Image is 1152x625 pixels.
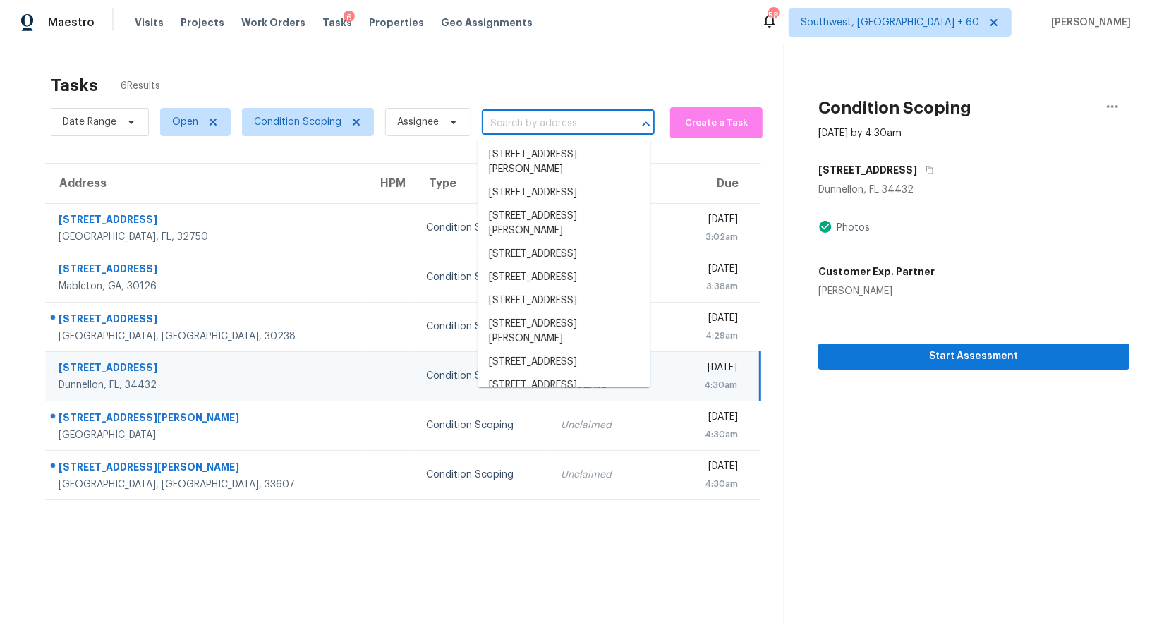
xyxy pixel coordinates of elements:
span: Properties [369,16,424,30]
div: [STREET_ADDRESS] [59,360,355,378]
span: Geo Assignments [441,16,533,30]
div: Unclaimed [561,468,667,482]
span: 6 Results [121,79,160,93]
div: Condition Scoping [426,270,538,284]
div: [GEOGRAPHIC_DATA], [GEOGRAPHIC_DATA], 30238 [59,329,355,344]
span: Assignee [397,115,439,129]
div: Mableton, GA, 30126 [59,279,355,293]
span: Maestro [48,16,95,30]
div: 6 [344,11,355,25]
div: [GEOGRAPHIC_DATA], [GEOGRAPHIC_DATA], 33607 [59,478,355,492]
li: [STREET_ADDRESS] [478,289,650,312]
div: [DATE] [689,212,738,230]
button: Create a Task [670,107,763,138]
li: [STREET_ADDRESS] [478,266,650,289]
div: [GEOGRAPHIC_DATA], FL, 32750 [59,230,355,244]
img: Artifact Present Icon [818,219,832,234]
div: Dunnellon, FL, 34432 [59,378,355,392]
li: [STREET_ADDRESS] [478,243,650,266]
div: Condition Scoping [426,418,538,432]
span: Open [172,115,198,129]
span: Condition Scoping [254,115,341,129]
div: [DATE] [689,459,738,477]
div: [STREET_ADDRESS][PERSON_NAME] [59,460,355,478]
span: Southwest, [GEOGRAPHIC_DATA] + 60 [801,16,979,30]
div: Condition Scoping [426,369,538,383]
li: [STREET_ADDRESS][PERSON_NAME] [478,143,650,181]
li: [STREET_ADDRESS][PERSON_NAME] [478,205,650,243]
span: Work Orders [241,16,305,30]
div: 4:30am [689,427,738,442]
button: Start Assessment [818,344,1129,370]
li: [STREET_ADDRESS] [478,181,650,205]
th: Due [677,164,760,203]
div: [DATE] [689,360,737,378]
div: [STREET_ADDRESS] [59,212,355,230]
h5: [STREET_ADDRESS] [818,163,917,177]
div: [PERSON_NAME] [818,284,935,298]
div: Photos [832,221,870,235]
div: 583 [768,8,778,23]
div: [DATE] [689,262,738,279]
div: Dunnellon, FL 34432 [818,183,1129,197]
div: [DATE] [689,311,738,329]
div: 3:02am [689,230,738,244]
div: [STREET_ADDRESS] [59,262,355,279]
span: [PERSON_NAME] [1045,16,1131,30]
div: [STREET_ADDRESS][PERSON_NAME] [59,411,355,428]
div: [GEOGRAPHIC_DATA] [59,428,355,442]
div: [DATE] by 4:30am [818,126,902,140]
div: 4:30am [689,378,737,392]
h2: Condition Scoping [818,101,971,115]
span: Date Range [63,115,116,129]
li: [STREET_ADDRESS][PERSON_NAME] [478,374,650,412]
input: Search by address [482,113,615,135]
div: Condition Scoping [426,320,538,334]
span: Projects [181,16,224,30]
button: Copy Address [917,157,936,183]
span: Tasks [322,18,352,28]
button: Close [636,114,656,134]
li: [STREET_ADDRESS][PERSON_NAME] [478,312,650,351]
th: HPM [366,164,415,203]
div: 4:29am [689,329,738,343]
span: Start Assessment [830,348,1118,365]
div: [DATE] [689,410,738,427]
th: Address [45,164,366,203]
div: Condition Scoping [426,221,538,235]
div: Unclaimed [561,418,667,432]
h5: Customer Exp. Partner [818,265,935,279]
div: 4:30am [689,477,738,491]
h2: Tasks [51,78,98,92]
div: Condition Scoping [426,468,538,482]
li: [STREET_ADDRESS] [478,351,650,374]
span: Create a Task [677,115,756,131]
span: Visits [135,16,164,30]
div: 3:38am [689,279,738,293]
th: Type [415,164,550,203]
div: [STREET_ADDRESS] [59,312,355,329]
